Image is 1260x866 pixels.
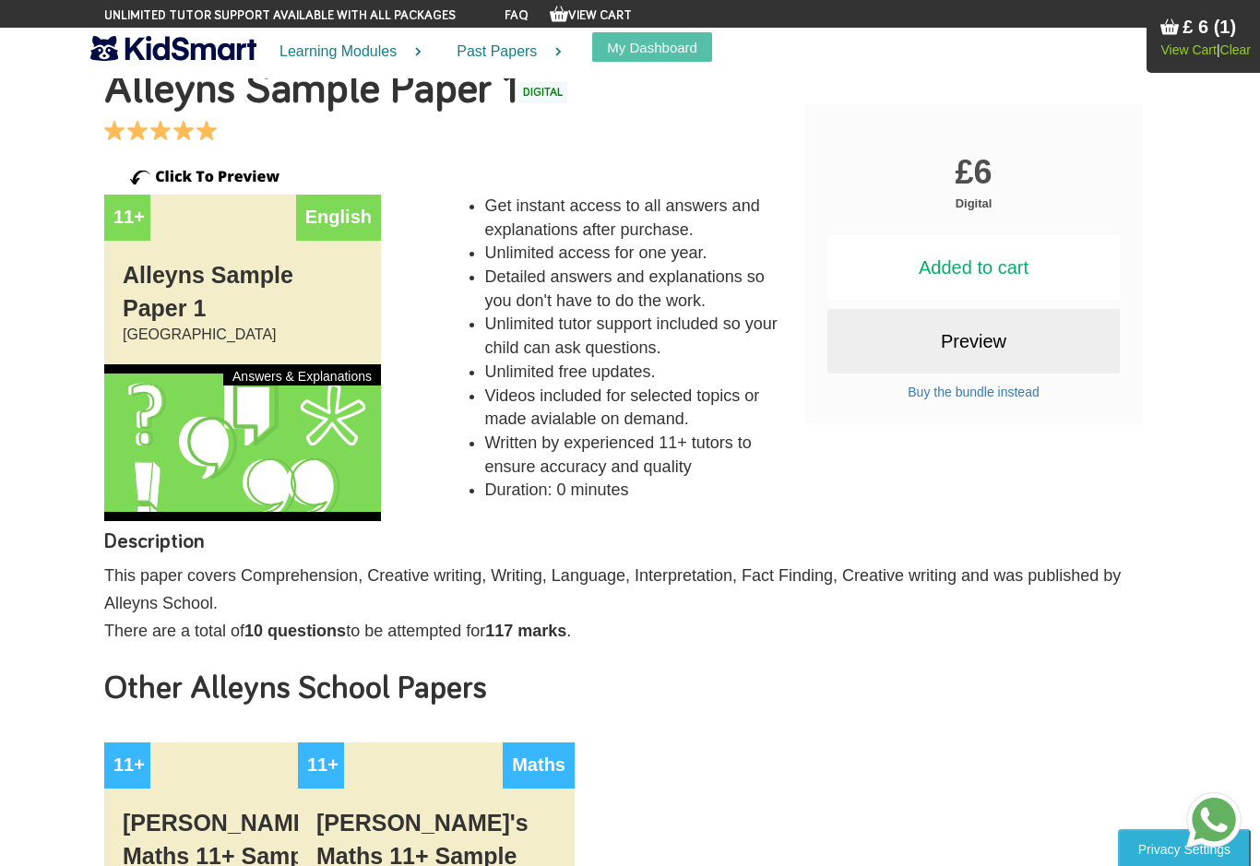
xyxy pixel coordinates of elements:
[1160,42,1216,57] a: View Cart
[908,385,1039,399] a: Buy the bundle instead
[485,195,779,242] li: Get instant access to all answers and explanations after purchase.
[434,28,574,77] a: Past Papers
[104,742,150,789] div: 11+
[592,32,712,62] button: My Dashboard
[104,562,1156,645] p: This paper covers Comprehension, Creative writing, Writing, Language, Interpretation, Fact Findin...
[485,361,779,385] li: Unlimited free updates.
[104,241,381,325] div: Alleyns Sample Paper 1
[550,5,568,23] img: Your items in the shopping basket
[90,32,256,65] img: KidSmart logo
[827,309,1120,374] a: Preview
[485,622,566,640] b: 117 marks
[104,158,289,195] img: click-to-preview.png
[827,196,1120,213] div: Digital
[518,82,567,103] span: DIGITAL
[485,479,779,503] li: Duration: 0 minutes
[1160,18,1179,36] img: Your items in the shopping basket
[1186,792,1242,848] img: Send whatsapp message to +442080035976
[1220,42,1251,57] a: Clear
[104,325,381,364] div: [GEOGRAPHIC_DATA]
[104,530,1156,552] h4: Description
[104,6,456,25] span: Unlimited tutor support available with all packages
[244,622,346,640] b: 10 questions
[485,313,779,360] li: Unlimited tutor support included so your child can ask questions.
[503,742,575,789] div: Maths
[104,672,685,706] h2: Other Alleyns School Papers
[104,67,791,112] h1: Alleyns Sample Paper 1
[485,242,779,266] li: Unlimited access for one year.
[485,266,779,313] li: Detailed answers and explanations so you don't have to do the work.
[104,195,150,241] div: 11+
[256,28,434,77] a: Learning Modules
[550,9,632,22] a: View Cart
[223,364,381,386] div: Answers & Explanations
[827,148,1120,196] div: £6
[296,195,381,241] div: English
[505,9,529,22] a: FAQ
[298,742,344,789] div: 11+
[1183,17,1236,37] span: £ 6 (1)
[1160,41,1251,59] div: |
[485,432,779,479] li: Written by experienced 11+ tutors to ensure accuracy and quality
[827,235,1120,300] span: Added to cart
[485,385,779,432] li: Videos included for selected topics or made avialable on demand.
